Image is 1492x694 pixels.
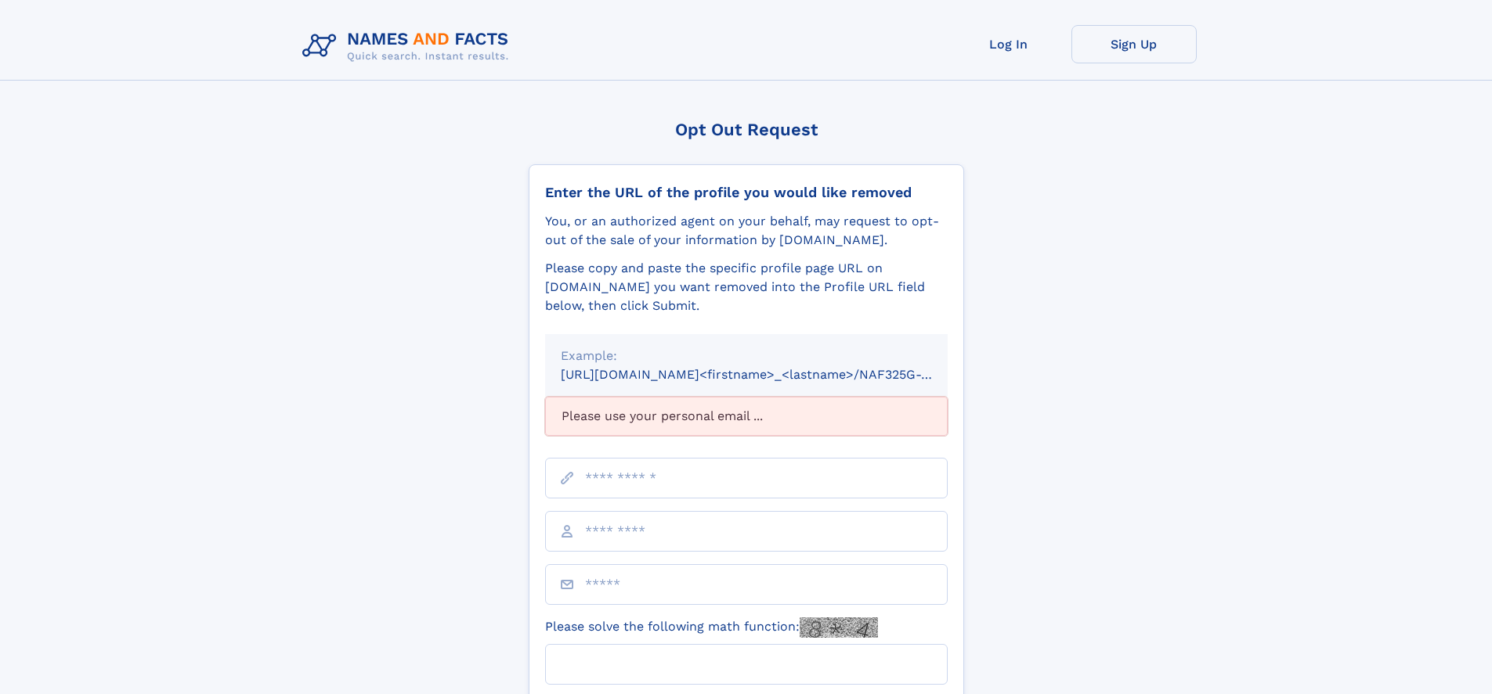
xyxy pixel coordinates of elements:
div: Please use your personal email ... [545,397,948,436]
div: Enter the URL of the profile you would like removed [545,184,948,201]
small: [URL][DOMAIN_NAME]<firstname>_<lastname>/NAF325G-xxxxxxxx [561,367,977,382]
div: You, or an authorized agent on your behalf, may request to opt-out of the sale of your informatio... [545,212,948,250]
label: Please solve the following math function: [545,617,878,638]
div: Opt Out Request [529,120,964,139]
a: Log In [946,25,1071,63]
img: Logo Names and Facts [296,25,522,67]
div: Example: [561,347,932,365]
div: Please copy and paste the specific profile page URL on [DOMAIN_NAME] you want removed into the Pr... [545,259,948,315]
a: Sign Up [1071,25,1197,63]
